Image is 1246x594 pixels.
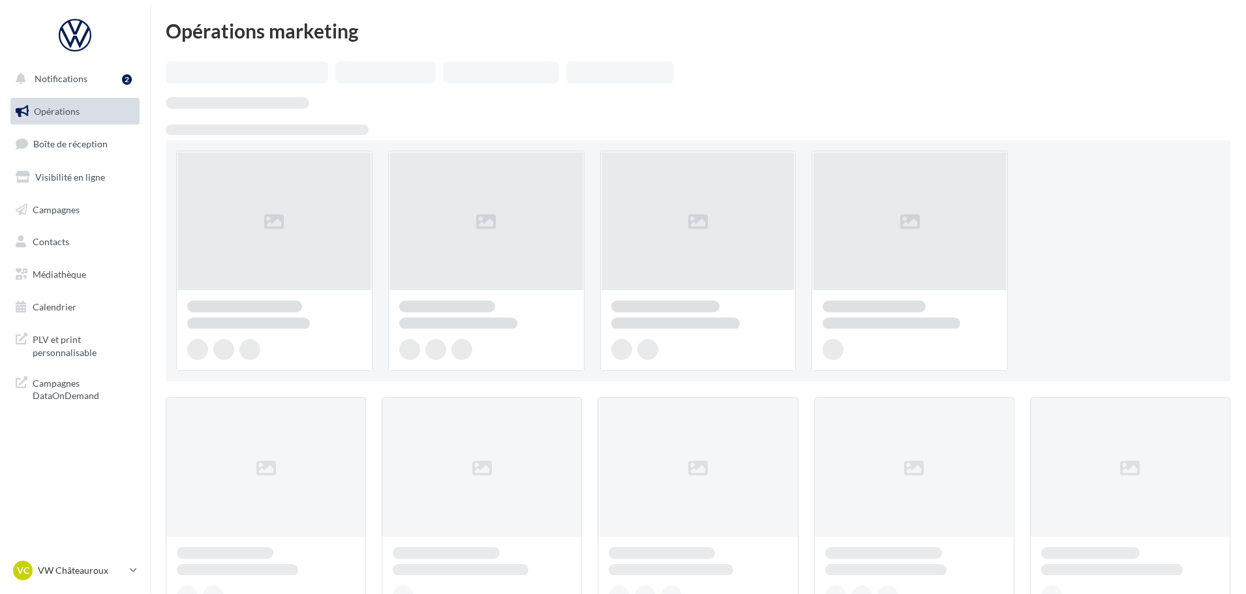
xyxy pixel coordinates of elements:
[8,325,142,364] a: PLV et print personnalisable
[8,228,142,256] a: Contacts
[8,65,137,93] button: Notifications 2
[17,564,29,577] span: VC
[33,269,86,280] span: Médiathèque
[8,369,142,408] a: Campagnes DataOnDemand
[166,21,1230,40] div: Opérations marketing
[33,331,134,359] span: PLV et print personnalisable
[122,74,132,85] div: 2
[35,171,105,183] span: Visibilité en ligne
[8,130,142,158] a: Boîte de réception
[8,164,142,191] a: Visibilité en ligne
[33,374,134,402] span: Campagnes DataOnDemand
[33,138,108,149] span: Boîte de réception
[33,236,69,247] span: Contacts
[33,301,76,312] span: Calendrier
[10,558,140,583] a: VC VW Châteauroux
[8,293,142,321] a: Calendrier
[34,106,80,117] span: Opérations
[35,73,87,84] span: Notifications
[8,98,142,125] a: Opérations
[38,564,125,577] p: VW Châteauroux
[8,261,142,288] a: Médiathèque
[8,196,142,224] a: Campagnes
[33,203,80,215] span: Campagnes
